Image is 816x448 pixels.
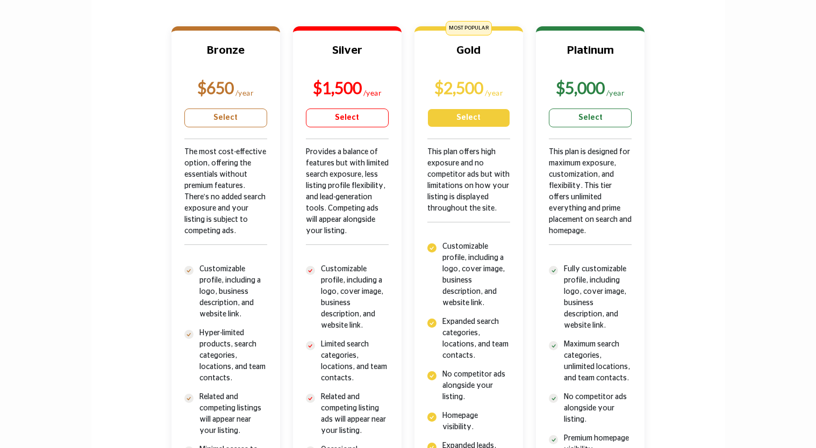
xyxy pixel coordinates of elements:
a: Select [427,109,510,127]
h3: Bronze [184,44,267,70]
p: Customizable profile, including a logo, cover image, business description, and website link. [442,241,510,309]
p: No competitor ads alongside your listing. [564,392,632,425]
p: Fully customizable profile, including logo, cover image, business description, and website link. [564,264,632,331]
p: Related and competing listings will appear near your listing. [199,392,267,437]
a: Select [549,109,632,127]
p: Customizable profile, including a logo, business description, and website link. [199,264,267,320]
p: Hyper-limited products, search categories, locations, and team contacts. [199,328,267,384]
b: $650 [197,78,234,97]
span: MOST POPULAR [446,21,492,35]
p: Homepage visibility. [442,410,510,433]
div: The most cost-effective option, offering the essentials without premium features. There’s no adde... [184,147,267,264]
p: Limited search categories, locations, and team contacts. [321,339,389,384]
sub: /year [235,88,254,97]
div: This plan is designed for maximum exposure, customization, and flexibility. This tier offers unli... [549,147,632,264]
sub: /year [485,88,504,97]
a: Select [184,109,267,127]
h3: Gold [427,44,510,70]
a: Select [306,109,389,127]
div: Provides a balance of features but with limited search exposure, less listing profile flexibility... [306,147,389,264]
b: $5,000 [556,78,605,97]
sub: /year [363,88,382,97]
div: This plan offers high exposure and no competitor ads but with limitations on how your listing is ... [427,147,510,241]
sub: /year [606,88,625,97]
h3: Platinum [549,44,632,70]
p: Maximum search categories, unlimited locations, and team contacts. [564,339,632,384]
p: No competitor ads alongside your listing. [442,369,510,403]
p: Related and competing listing ads will appear near your listing. [321,392,389,437]
b: $1,500 [313,78,362,97]
p: Expanded search categories, locations, and team contacts. [442,316,510,362]
h3: Silver [306,44,389,70]
b: $2,500 [434,78,483,97]
p: Customizable profile, including a logo, cover image, business description, and website link. [321,264,389,331]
